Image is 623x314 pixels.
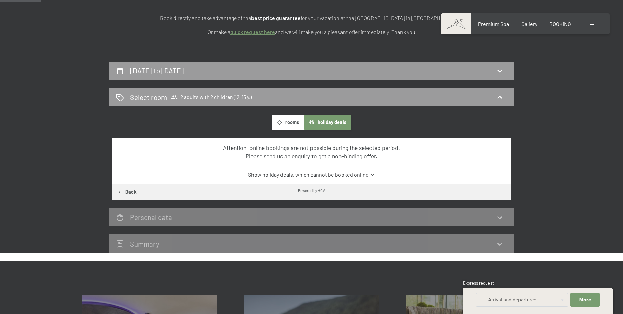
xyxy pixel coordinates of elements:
[478,21,509,27] a: Premium Spa
[304,115,351,130] button: holiday deals
[463,280,494,286] span: Express request
[171,94,252,101] span: 2 adults with 2 children (12, 15 y.)
[521,21,537,27] a: Gallery
[124,171,499,178] a: Show holiday deals, which cannot be booked online
[130,213,172,221] h2: Personal data
[251,14,301,21] strong: best price guarantee
[549,21,571,27] a: BOOKING
[298,188,325,193] div: Powered by HGV
[570,293,599,307] button: More
[130,92,167,102] h2: Select room
[112,184,141,200] button: Back
[272,115,304,130] button: rooms
[130,240,159,248] h2: Summary
[579,297,591,303] span: More
[124,144,499,160] div: Attention, online bookings are not possible during the selected period. Please send us an enquiry...
[130,66,184,75] h2: [DATE] to [DATE]
[143,28,480,36] p: Or make a and we will make you a pleasant offer immediately. Thank you
[230,29,275,35] a: quick request here
[143,13,480,22] p: Book directly and take advantage of the for your vacation at the [GEOGRAPHIC_DATA] in [GEOGRAPHIC...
